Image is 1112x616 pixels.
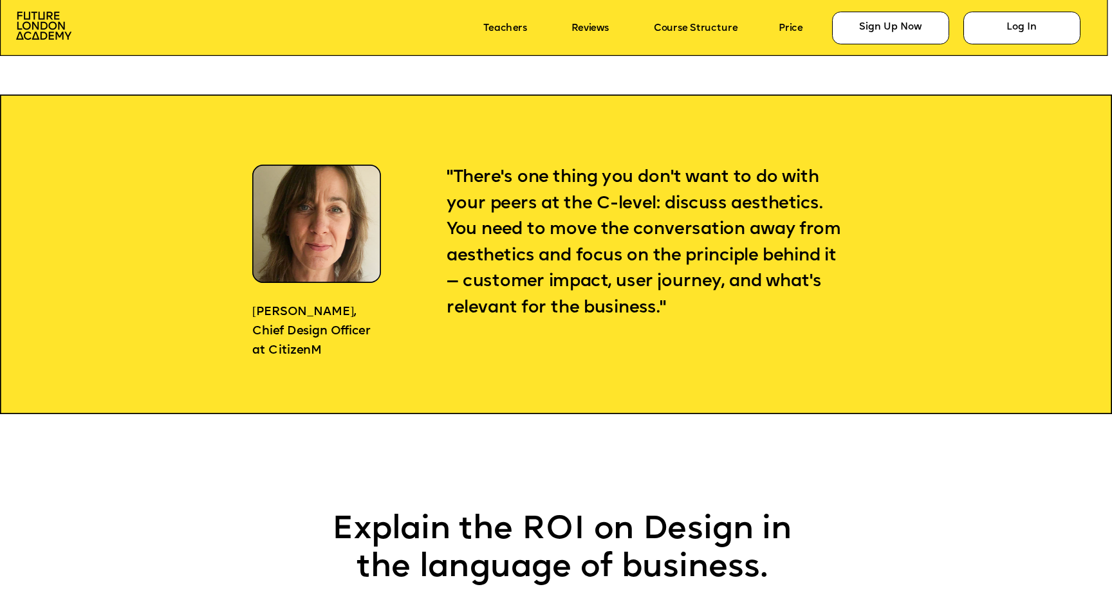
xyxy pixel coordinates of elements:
a: Teachers [483,23,527,33]
a: Price [779,23,802,33]
span: "There's one thing you don't want to do with your peers at the C-level: discuss aesthetics. You n... [447,169,845,317]
img: image-aac980e9-41de-4c2d-a048-f29dd30a0068.png [16,12,71,40]
span: [PERSON_NAME], [252,306,357,318]
a: Course Structure [654,23,737,33]
p: Explain the ROI on Design in the language of business. [322,511,802,587]
a: Reviews [571,23,608,33]
span: Chief Design Officer at CitizenM [252,325,373,357]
